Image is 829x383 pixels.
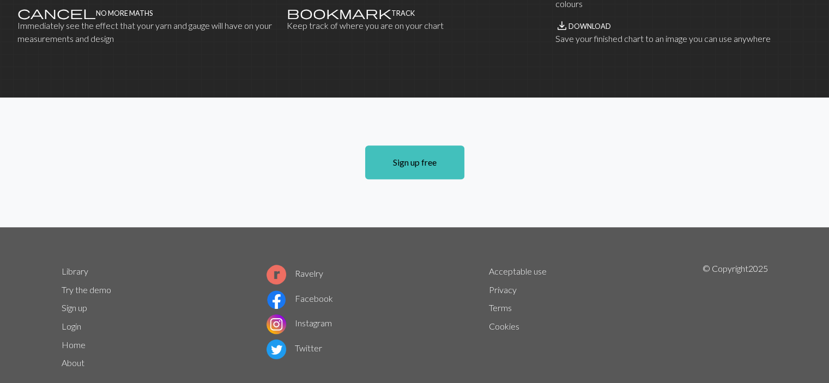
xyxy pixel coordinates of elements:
[568,22,611,31] h4: Download
[267,268,323,278] a: Ravelry
[365,145,464,179] a: Sign up free
[17,5,96,20] span: cancel
[62,266,88,276] a: Library
[267,314,286,334] img: Instagram logo
[267,293,333,303] a: Facebook
[489,284,517,295] a: Privacy
[702,262,767,372] p: © Copyright 2025
[555,32,812,45] p: Save your finished chart to an image you can use anywhere
[267,343,322,353] a: Twitter
[96,9,153,17] h4: No more maths
[391,9,415,17] h4: Track
[267,339,286,359] img: Twitter logo
[17,19,274,45] p: Immediately see the effect that your yarn and gauge will have on your measurements and design
[287,5,391,20] span: bookmark
[489,302,512,313] a: Terms
[555,18,568,33] span: save_alt
[62,321,81,331] a: Login
[267,290,286,309] img: Facebook logo
[267,265,286,284] img: Ravelry logo
[287,19,543,32] p: Keep track of where you are on your chart
[62,302,87,313] a: Sign up
[62,357,84,368] a: About
[489,266,547,276] a: Acceptable use
[489,321,519,331] a: Cookies
[62,339,86,350] a: Home
[62,284,111,295] a: Try the demo
[267,318,332,328] a: Instagram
